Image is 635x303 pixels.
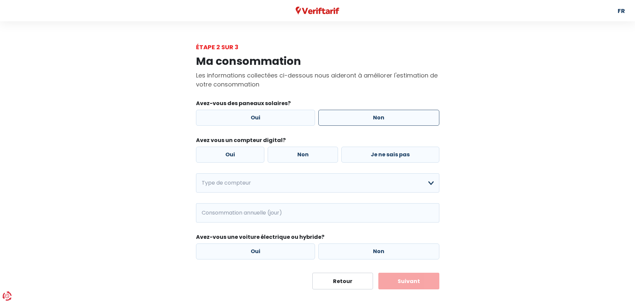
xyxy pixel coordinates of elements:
p: Les informations collectées ci-dessous nous aideront à améliorer l'estimation de votre consommation [196,71,439,89]
legend: Avez-vous des paneaux solaires? [196,99,439,110]
label: Oui [196,243,315,259]
div: Étape 2 sur 3 [196,43,439,52]
button: Retour [312,273,373,289]
legend: Avez vous un compteur digital? [196,136,439,147]
img: Veriftarif logo [296,7,339,15]
span: kWh [196,203,214,223]
h1: Ma consommation [196,55,439,68]
button: Suivant [378,273,439,289]
label: Oui [196,110,315,126]
label: Non [318,243,439,259]
label: Je ne sais pas [341,147,439,163]
legend: Avez-vous une voiture électrique ou hybride? [196,233,439,243]
label: Oui [196,147,265,163]
label: Non [318,110,439,126]
label: Non [268,147,338,163]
